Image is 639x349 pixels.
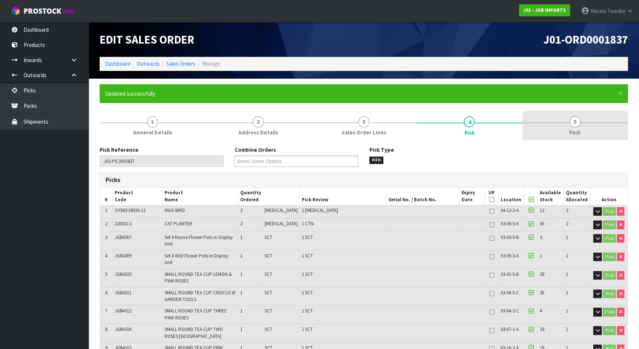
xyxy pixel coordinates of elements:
th: Pick Review [300,188,386,205]
span: 1 [240,290,242,296]
img: cube-alt.png [11,6,20,16]
span: SMALL ROUND TEA CUP TWO ROSES [GEOGRAPHIC_DATA] [165,326,223,339]
span: JGB4309 [115,253,131,259]
button: Pick [603,290,616,298]
span: 8 [105,326,107,332]
span: 4 [539,308,542,314]
th: Available Stock [538,188,564,205]
span: Set 4 Mauve Flower Pots in Display Unit [165,234,233,247]
a: J01 - JGB IMPORTS [519,4,570,16]
span: 1 [240,271,242,277]
span: Tewake [607,7,625,14]
span: 35 [539,290,544,296]
span: 7 [105,308,107,314]
span: 1 [566,326,568,332]
span: 2 [253,116,264,127]
span: 28 [539,271,544,277]
span: ProStock [24,6,61,16]
span: 2 [240,207,242,213]
label: Pick Reference [100,146,138,154]
span: SMALL ROUND TEA CUP THREE PINK ROSES [165,308,227,321]
span: [MEDICAL_DATA] [265,220,297,227]
span: General Details [133,129,172,136]
span: 2 [MEDICAL_DATA] [301,207,338,213]
span: 03-09-5-A [501,220,519,227]
span: Pack [569,129,581,136]
span: 1 SCT [301,253,312,259]
span: 2 [566,220,568,227]
span: Updated successfully [105,90,155,97]
span: 1 SCT [301,234,312,240]
span: 45 [539,220,544,227]
th: UP [485,188,498,205]
button: Pick [603,234,616,243]
button: Pick [603,220,616,229]
button: Pick [603,271,616,280]
span: SCT [265,326,272,332]
span: 2 [566,207,568,213]
span: Edit Sales Order [100,32,194,47]
span: OY043-18020-13 [115,207,145,213]
span: 1 [539,253,542,259]
span: Manage [202,60,220,67]
span: 4 [105,253,107,259]
span: J01-ORD0001837 [543,32,628,47]
span: 1 SCT [301,308,312,314]
th: Product Name [162,188,238,205]
span: CAT PLANTER [165,220,192,227]
span: JGB4314 [115,326,131,332]
a: Sales Orders [166,60,196,67]
span: 1 [105,207,107,213]
button: Pick [603,326,616,335]
span: 5 [570,116,581,127]
span: 1 SCT [301,271,312,277]
span: SMALL ROUND TEA CUP LEMON & PINK ROSES [165,271,232,284]
span: 6 [105,290,107,296]
span: JGB4311 [115,290,131,296]
button: Pick [603,207,616,216]
span: 03-03-5-B [501,234,519,240]
span: Address Details [238,129,278,136]
span: 03-07-1-A [501,326,519,332]
span: 1 SCT [301,290,312,296]
th: Serial No. / Batch No. [386,188,459,205]
button: Pick [603,308,616,317]
span: 04-12-2-A [501,207,519,213]
span: JGB4310 [115,271,131,277]
span: 1 [566,253,568,259]
span: 1 [240,253,242,259]
h3: Picks [106,177,358,184]
small: WMS [63,8,74,15]
span: 03-04-5-C [501,290,519,296]
span: JGB4312 [115,308,131,314]
span: SCT [265,308,272,314]
span: Set 4 Wild Flower Pots in Display Unit [165,253,228,266]
span: 1 [566,271,568,277]
span: SMALL ROUND TEA CUP CROCUS W GARDEN TOOLS [165,290,235,302]
span: 12 [539,207,544,213]
span: 1 [240,308,242,314]
span: 1 [147,116,158,127]
span: 03-09-3-A [501,253,519,259]
span: × [618,88,623,98]
th: Product Code [113,188,162,205]
span: 1 [240,326,242,332]
span: SCT [265,234,272,240]
span: 1 [566,308,568,314]
span: 4 [464,116,475,127]
th: Location [498,188,525,205]
span: FIFO [369,157,383,164]
span: 3 [358,116,369,127]
span: 03-04-2-C [501,308,519,314]
span: 2 [240,220,242,227]
span: SCT [265,271,272,277]
span: 03-01-5-B [501,271,519,277]
span: 2 [105,220,107,227]
span: 1 SCT [301,326,312,332]
th: # [100,188,113,205]
span: 220031-1 [115,220,132,227]
span: Sales Order Lines [342,129,386,136]
th: Action [590,188,628,205]
span: SCT [265,290,272,296]
th: Expiry Date [459,188,485,205]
